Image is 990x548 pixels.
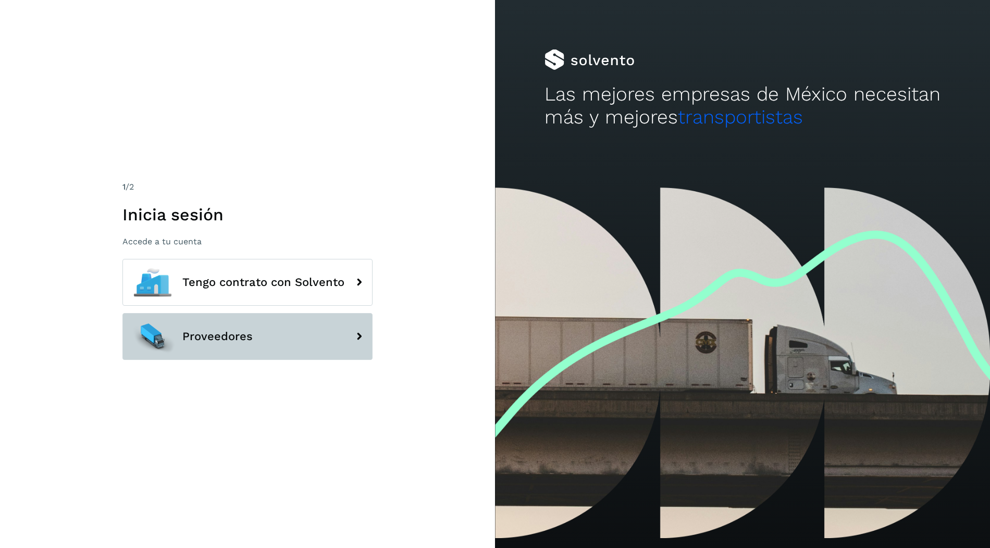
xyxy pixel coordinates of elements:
[678,106,803,128] span: transportistas
[182,276,344,289] span: Tengo contrato con Solvento
[122,205,373,225] h1: Inicia sesión
[544,83,940,129] h2: Las mejores empresas de México necesitan más y mejores
[182,330,253,343] span: Proveedores
[122,182,126,192] span: 1
[122,236,373,246] p: Accede a tu cuenta
[122,181,373,193] div: /2
[122,259,373,306] button: Tengo contrato con Solvento
[122,313,373,360] button: Proveedores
